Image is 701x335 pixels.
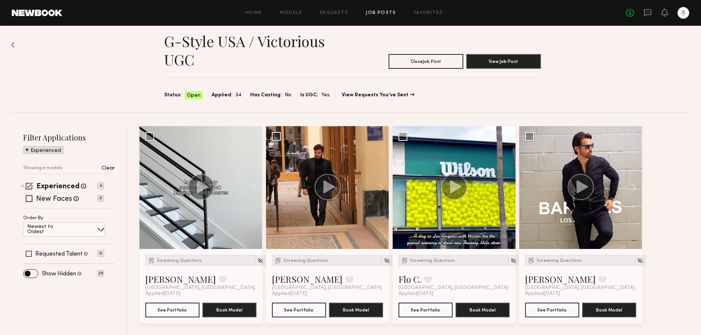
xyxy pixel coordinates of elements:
span: [GEOGRAPHIC_DATA], [GEOGRAPHIC_DATA] [399,285,508,291]
span: Status: [164,91,182,99]
a: Requests [320,11,348,15]
span: [GEOGRAPHIC_DATA], [GEOGRAPHIC_DATA] [272,285,382,291]
p: Newest to Oldest [27,224,71,235]
img: Unhide Model [257,257,263,264]
span: No [285,91,291,99]
a: [PERSON_NAME] [145,273,216,285]
div: Applied [DATE] [525,291,636,297]
a: Book Model [202,306,256,313]
button: Book Model [202,303,256,317]
p: 25 [97,270,104,277]
img: Submission Icon [528,257,535,264]
img: Unhide Model [510,257,517,264]
button: See Portfolio [399,303,453,317]
div: Applied [DATE] [399,291,510,297]
span: Screening Questions [410,259,455,263]
p: 4 [97,182,104,189]
div: Applied [DATE] [145,291,256,297]
a: View Requests You’ve Sent [342,93,414,98]
a: Book Model [582,306,636,313]
p: Experienced [31,148,61,153]
p: Order By [23,216,43,221]
label: Requested Talent [35,251,82,257]
img: Submission Icon [148,257,155,264]
div: Applied [DATE] [272,291,383,297]
span: Applied: [212,91,233,99]
span: Screening Questions [537,259,582,263]
img: Back to previous page [11,42,15,48]
img: Submission Icon [401,257,408,264]
p: 5 [97,195,104,202]
a: Book Model [456,306,510,313]
span: 34 [236,91,241,99]
span: Open [187,92,201,99]
a: Job Posts [366,11,396,15]
button: See Portfolio [272,303,326,317]
span: Screening Questions [157,259,202,263]
a: [PERSON_NAME] [525,273,596,285]
p: Clear [102,166,115,171]
button: View Job Post [466,54,541,69]
label: New Faces [36,196,72,203]
label: Show Hidden [42,271,76,277]
p: Showing 4 models [23,166,63,171]
button: See Portfolio [145,303,199,317]
img: Submission Icon [275,257,282,264]
span: Has Casting: [250,91,282,99]
button: Book Model [329,303,383,317]
a: Flo C. [399,273,421,285]
a: Home [245,11,262,15]
a: [PERSON_NAME] [272,273,343,285]
img: Unhide Model [384,257,390,264]
a: Models [280,11,302,15]
a: Favorites [414,11,443,15]
button: See Portfolio [525,303,579,317]
button: CloseJob Post [389,54,463,69]
img: Unhide Model [637,257,643,264]
h2: Filter Applications [23,132,115,142]
label: Experienced [36,183,79,190]
span: Screening Questions [283,259,329,263]
h1: G-Style USA / Victorious UGC [164,32,353,69]
span: Yes [321,91,330,99]
button: Book Model [582,303,636,317]
button: Book Model [456,303,510,317]
span: [GEOGRAPHIC_DATA], [GEOGRAPHIC_DATA] [525,285,635,291]
a: Book Model [329,306,383,313]
span: [GEOGRAPHIC_DATA], [GEOGRAPHIC_DATA] [145,285,255,291]
p: 0 [97,250,104,257]
span: Is UGC: [300,91,318,99]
